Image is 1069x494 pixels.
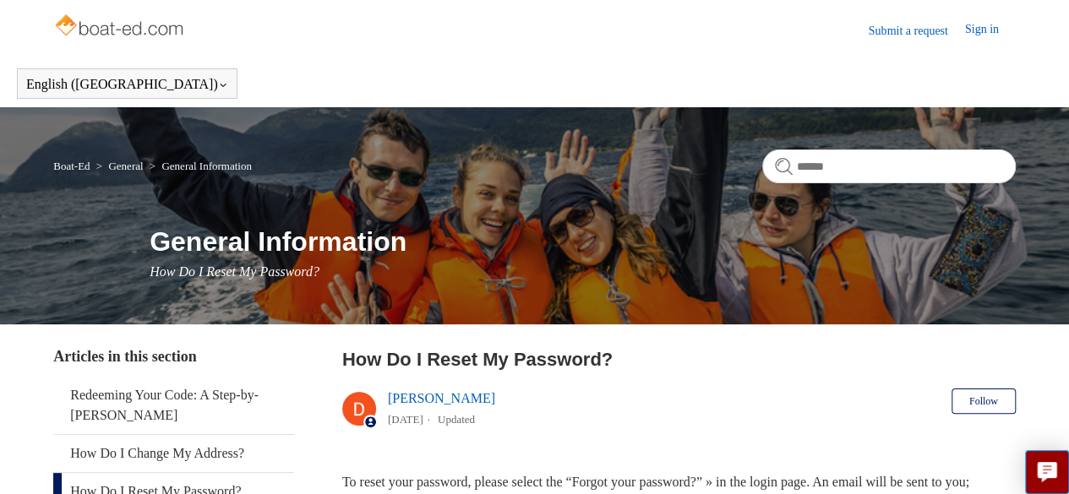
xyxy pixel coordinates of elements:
[108,160,143,172] a: General
[53,435,294,472] a: How Do I Change My Address?
[965,20,1016,41] a: Sign in
[53,160,93,172] li: Boat-Ed
[388,391,495,405] a: [PERSON_NAME]
[438,413,475,426] li: Updated
[342,345,1016,373] h2: How Do I Reset My Password?
[53,10,188,44] img: Boat-Ed Help Center home page
[26,77,228,92] button: English ([GEOGRAPHIC_DATA])
[53,377,294,434] a: Redeeming Your Code: A Step-by-[PERSON_NAME]
[93,160,146,172] li: General
[1025,450,1069,494] button: Live chat
[869,22,965,40] a: Submit a request
[53,348,196,365] span: Articles in this section
[53,160,90,172] a: Boat-Ed
[388,413,423,426] time: 03/01/2024, 15:37
[146,160,252,172] li: General Information
[762,149,1016,183] input: Search
[150,264,319,279] span: How Do I Reset My Password?
[150,221,1016,262] h1: General Information
[161,160,251,172] a: General Information
[952,388,1016,414] button: Follow Article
